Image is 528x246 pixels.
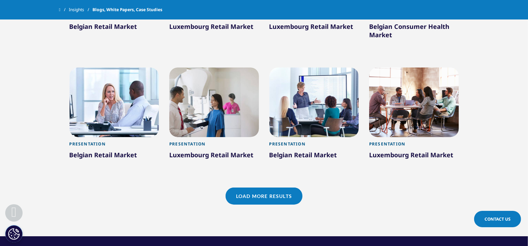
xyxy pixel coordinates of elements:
span: Blogs, White Papers, Case Studies [92,3,162,16]
div: Presentation [269,141,359,151]
a: Presentation Belgian Retail Market [269,137,359,177]
span: Contact Us [485,216,511,222]
a: Presentation Belgian Consumer Health Market [369,8,459,57]
div: Belgian Retail Market [269,151,359,162]
a: Presentation Luxembourg Retail Market [269,8,359,48]
a: Presentation Belgian Retail Market [70,137,159,177]
div: Belgian Consumer Health Market [369,22,459,42]
div: Belgian Retail Market [70,22,159,33]
div: Luxembourg Retail Market [269,22,359,33]
div: Luxembourg Retail Market [369,151,459,162]
div: Luxembourg Retail Market [169,22,259,33]
div: Presentation [70,141,159,151]
a: Load More Results [226,188,302,205]
a: Presentation Luxembourg Retail Market [169,137,259,177]
a: Presentation Luxembourg Retail Market [369,137,459,177]
a: Insights [69,3,92,16]
div: Belgian Retail Market [70,151,159,162]
div: Presentation [169,141,259,151]
button: Cookies Settings [5,225,23,243]
div: Luxembourg Retail Market [169,151,259,162]
a: Presentation Belgian Retail Market [70,8,159,48]
a: Presentation Luxembourg Retail Market [169,8,259,48]
div: Presentation [369,141,459,151]
a: Contact Us [474,211,521,227]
